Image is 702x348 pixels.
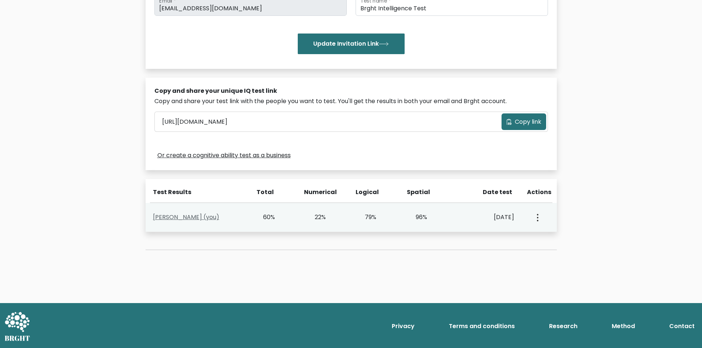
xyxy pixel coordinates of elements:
[609,319,638,334] a: Method
[527,188,552,197] div: Actions
[154,87,548,95] div: Copy and share your unique IQ test link
[298,34,405,54] button: Update Invitation Link
[253,188,274,197] div: Total
[389,319,418,334] a: Privacy
[157,151,291,160] a: Or create a cognitive ability test as a business
[305,213,326,222] div: 22%
[502,113,546,130] button: Copy link
[666,319,698,334] a: Contact
[356,188,377,197] div: Logical
[153,213,219,221] a: [PERSON_NAME] (you)
[515,117,541,126] span: Copy link
[546,319,580,334] a: Research
[406,213,427,222] div: 96%
[458,188,518,197] div: Date test
[153,188,244,197] div: Test Results
[457,213,514,222] div: [DATE]
[154,97,548,106] div: Copy and share your test link with the people you want to test. You'll get the results in both yo...
[304,188,325,197] div: Numerical
[446,319,518,334] a: Terms and conditions
[356,213,377,222] div: 79%
[254,213,275,222] div: 60%
[407,188,428,197] div: Spatial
